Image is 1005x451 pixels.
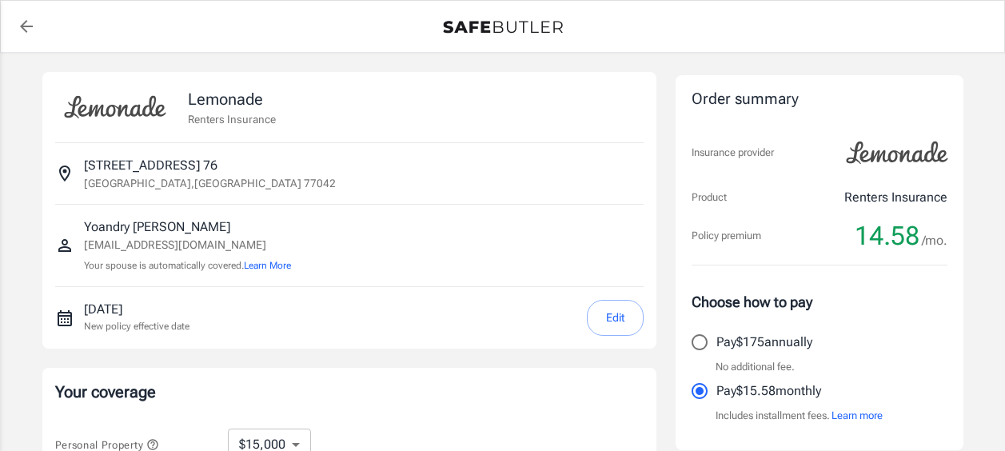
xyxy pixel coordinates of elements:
[55,236,74,255] svg: Insured person
[188,87,276,111] p: Lemonade
[692,228,761,244] p: Policy premium
[587,300,644,336] button: Edit
[844,188,947,207] p: Renters Insurance
[84,300,189,319] p: [DATE]
[84,218,291,237] p: Yoandry [PERSON_NAME]
[84,258,291,273] p: Your spouse is automatically covered.
[84,156,217,175] p: [STREET_ADDRESS] 76
[55,85,175,130] img: Lemonade
[832,408,883,424] button: Learn more
[55,309,74,328] svg: New policy start date
[716,359,795,375] p: No additional fee.
[855,220,919,252] span: 14.58
[692,291,947,313] p: Choose how to pay
[84,319,189,333] p: New policy effective date
[84,237,291,253] p: [EMAIL_ADDRESS][DOMAIN_NAME]
[692,190,727,206] p: Product
[55,439,159,451] span: Personal Property
[55,164,74,183] svg: Insured address
[84,175,336,191] p: [GEOGRAPHIC_DATA] , [GEOGRAPHIC_DATA] 77042
[244,258,291,273] button: Learn More
[188,111,276,127] p: Renters Insurance
[837,130,957,175] img: Lemonade
[692,145,774,161] p: Insurance provider
[922,229,947,252] span: /mo.
[692,88,947,111] div: Order summary
[716,333,812,352] p: Pay $175 annually
[716,408,883,424] p: Includes installment fees.
[716,381,821,401] p: Pay $15.58 monthly
[55,381,644,403] p: Your coverage
[10,10,42,42] a: back to quotes
[443,21,563,34] img: Back to quotes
